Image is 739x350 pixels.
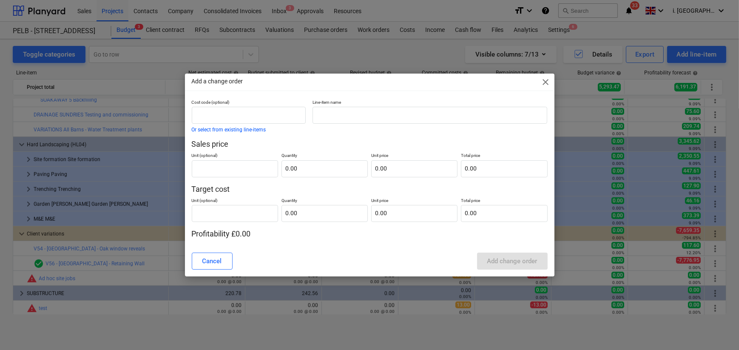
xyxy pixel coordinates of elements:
[371,198,458,205] p: Unit price
[696,309,739,350] iframe: Chat Widget
[192,253,233,270] button: Cancel
[281,153,368,160] p: Quantity
[192,153,278,160] p: Unit (optional)
[461,153,547,160] p: Total price
[192,184,548,194] p: Target cost
[192,198,278,205] p: Unit (optional)
[281,198,368,205] p: Quantity
[461,198,547,205] p: Total price
[192,100,306,107] p: Cost code (optional)
[541,77,551,87] span: close
[192,77,243,86] p: Add a change order
[202,256,222,267] div: Cancel
[313,100,548,107] p: Line-item name
[192,229,548,239] p: Profitability £0.00
[371,153,458,160] p: Unit price
[192,139,548,149] p: Sales price
[192,127,266,132] button: Or select from existing line-items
